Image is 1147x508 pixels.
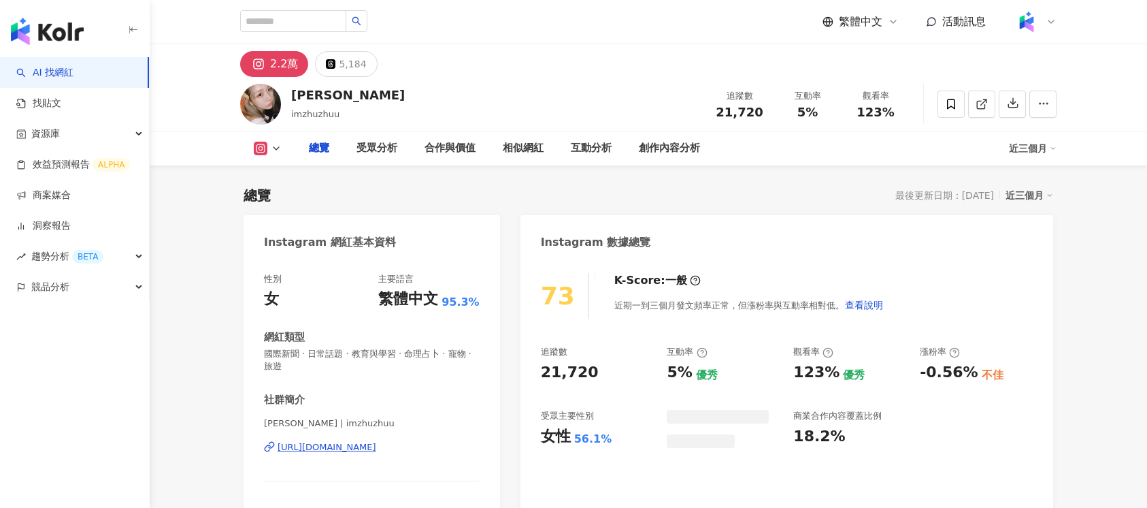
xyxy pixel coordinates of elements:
[793,346,833,358] div: 觀看率
[356,140,397,157] div: 受眾分析
[793,410,882,422] div: 商業合作內容覆蓋比例
[240,51,308,77] button: 2.2萬
[31,241,103,272] span: 趨勢分析
[16,66,73,80] a: searchAI 找網紅
[895,190,994,201] div: 最後更新日期：[DATE]
[1005,187,1053,204] div: 近三個月
[503,140,544,157] div: 相似網紅
[541,235,651,250] div: Instagram 數據總覽
[339,54,366,74] div: 5,184
[793,362,840,383] div: 123%
[378,273,414,285] div: 主要語言
[16,158,130,172] a: 效益預測報告ALPHA
[982,368,1003,383] div: 不佳
[614,291,884,319] div: 近期一到三個月發文頻率正常，但漲粉率與互動率相對低。
[797,106,818,119] span: 5%
[920,346,960,358] div: 漲粉率
[782,89,833,103] div: 互動率
[839,14,882,29] span: 繁體中文
[843,368,865,383] div: 優秀
[270,54,298,74] div: 2.2萬
[442,295,480,310] span: 95.3%
[714,89,765,103] div: 追蹤數
[291,86,405,104] div: [PERSON_NAME]
[667,346,707,358] div: 互動率
[844,291,884,319] button: 查看說明
[31,272,69,302] span: 競品分析
[31,118,60,149] span: 資源庫
[309,140,329,157] div: 總覽
[541,346,567,358] div: 追蹤數
[72,250,103,264] div: BETA
[665,273,687,288] div: 一般
[352,16,361,26] span: search
[378,289,438,310] div: 繁體中文
[264,348,480,372] span: 國際新聞 · 日常話題 · 教育與學習 · 命理占卜 · 寵物 · 旅遊
[264,417,480,430] span: [PERSON_NAME] | imzhuzhuu
[291,109,339,119] span: imzhuzhuu
[264,330,305,345] div: 網紅類型
[541,426,571,447] div: 女性
[16,219,71,233] a: 洞察報告
[696,368,718,383] div: 優秀
[942,15,986,28] span: 活動訊息
[850,89,901,103] div: 觀看率
[264,393,305,407] div: 社群簡介
[667,362,692,383] div: 5%
[11,18,84,45] img: logo
[541,282,575,310] div: 73
[264,273,282,285] div: 性別
[639,140,700,157] div: 創作內容分析
[425,140,476,157] div: 合作與價值
[857,106,895,119] span: 123%
[16,97,61,110] a: 找貼文
[315,51,377,77] button: 5,184
[541,410,594,422] div: 受眾主要性別
[716,105,763,119] span: 21,720
[845,300,883,311] span: 查看說明
[1014,9,1040,35] img: Kolr%20app%20icon%20%281%29.png
[264,289,279,310] div: 女
[614,273,701,288] div: K-Score :
[278,441,376,454] div: [URL][DOMAIN_NAME]
[920,362,978,383] div: -0.56%
[574,432,612,447] div: 56.1%
[264,441,480,454] a: [URL][DOMAIN_NAME]
[244,186,271,205] div: 總覽
[264,235,396,250] div: Instagram 網紅基本資料
[541,362,599,383] div: 21,720
[793,426,845,447] div: 18.2%
[240,84,281,125] img: KOL Avatar
[16,189,71,202] a: 商案媒合
[1009,138,1057,159] div: 近三個月
[571,140,612,157] div: 互動分析
[16,252,26,261] span: rise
